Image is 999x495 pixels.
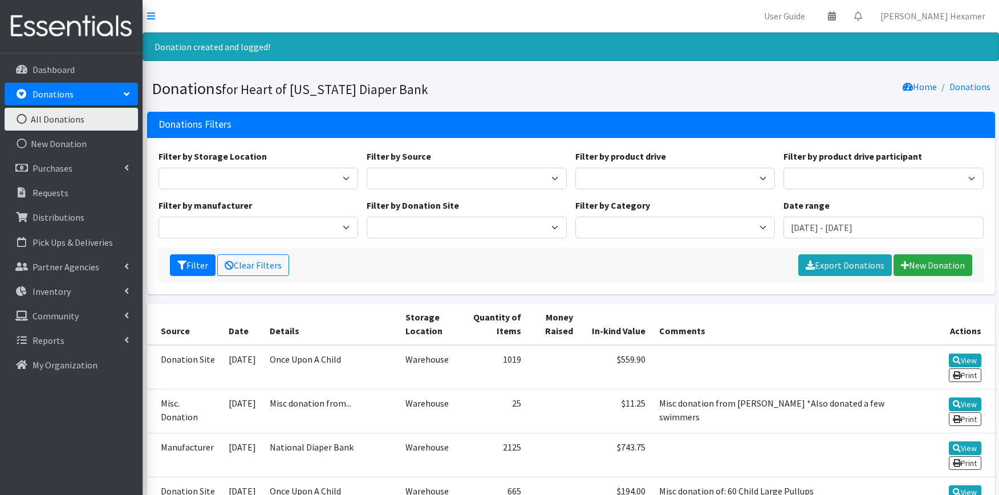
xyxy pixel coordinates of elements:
[263,433,398,477] td: National Diaper Bank
[263,303,398,345] th: Details
[5,7,138,46] img: HumanEssentials
[5,206,138,229] a: Distributions
[5,255,138,278] a: Partner Agencies
[217,254,289,276] a: Clear Filters
[652,303,931,345] th: Comments
[159,149,267,163] label: Filter by Storage Location
[159,198,252,212] label: Filter by manufacturer
[580,389,653,433] td: $11.25
[5,157,138,180] a: Purchases
[580,433,653,477] td: $743.75
[783,198,830,212] label: Date range
[147,345,222,389] td: Donation Site
[367,149,431,163] label: Filter by Source
[949,397,981,411] a: View
[5,280,138,303] a: Inventory
[783,149,922,163] label: Filter by product drive participant
[399,389,466,433] td: Warehouse
[147,433,222,477] td: Manufacturer
[949,441,981,455] a: View
[33,310,79,322] p: Community
[399,433,466,477] td: Warehouse
[33,187,68,198] p: Requests
[894,254,972,276] a: New Donation
[263,389,398,433] td: Misc donation from...
[5,58,138,81] a: Dashboard
[465,389,528,433] td: 25
[263,345,398,389] td: Once Upon A Child
[222,345,263,389] td: [DATE]
[33,163,72,174] p: Purchases
[931,303,995,345] th: Actions
[33,88,74,100] p: Donations
[222,303,263,345] th: Date
[143,33,999,61] div: Donation created and logged!
[528,303,579,345] th: Money Raised
[33,261,99,273] p: Partner Agencies
[5,354,138,376] a: My Organization
[949,456,981,470] a: Print
[399,345,466,389] td: Warehouse
[399,303,466,345] th: Storage Location
[222,389,263,433] td: [DATE]
[575,198,650,212] label: Filter by Category
[33,286,71,297] p: Inventory
[147,303,222,345] th: Source
[5,83,138,106] a: Donations
[152,79,567,99] h1: Donations
[33,64,75,75] p: Dashboard
[465,433,528,477] td: 2125
[5,329,138,352] a: Reports
[147,389,222,433] td: Misc. Donation
[33,359,98,371] p: My Organization
[465,345,528,389] td: 1019
[33,335,64,346] p: Reports
[222,81,428,98] small: for Heart of [US_STATE] Diaper Bank
[652,389,931,433] td: Misc donation from [PERSON_NAME] *Also donated a few swimmers
[783,217,984,238] input: January 1, 2011 - December 31, 2011
[5,231,138,254] a: Pick Ups & Deliveries
[5,108,138,131] a: All Donations
[33,212,84,223] p: Distributions
[575,149,666,163] label: Filter by product drive
[949,412,981,426] a: Print
[5,132,138,155] a: New Donation
[367,198,459,212] label: Filter by Donation Site
[5,305,138,327] a: Community
[159,119,232,131] h3: Donations Filters
[465,303,528,345] th: Quantity of Items
[903,81,937,92] a: Home
[5,181,138,204] a: Requests
[798,254,892,276] a: Export Donations
[949,81,990,92] a: Donations
[170,254,216,276] button: Filter
[755,5,814,27] a: User Guide
[949,354,981,367] a: View
[871,5,994,27] a: [PERSON_NAME] Hexamer
[222,433,263,477] td: [DATE]
[580,303,653,345] th: In-kind Value
[33,237,113,248] p: Pick Ups & Deliveries
[949,368,981,382] a: Print
[580,345,653,389] td: $559.90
